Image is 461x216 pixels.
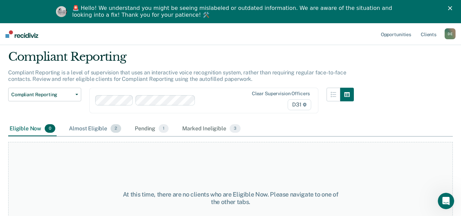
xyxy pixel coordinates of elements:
[72,5,394,18] div: 🚨 Hello! We understand you might be seeing mislabeled or outdated information. We are aware of th...
[252,91,310,97] div: Clear supervision officers
[288,99,311,110] span: D31
[181,121,242,136] div: Marked Ineligible3
[379,23,413,45] a: Opportunities
[111,124,121,133] span: 2
[8,88,81,101] button: Compliant Reporting
[68,121,123,136] div: Almost Eligible2
[133,121,170,136] div: Pending1
[8,69,346,82] p: Compliant Reporting is a level of supervision that uses an interactive voice recognition system, ...
[445,28,456,39] div: D E
[45,124,55,133] span: 0
[419,23,438,45] a: Clients
[8,121,57,136] div: Eligible Now0
[448,6,455,10] div: Close
[5,30,38,38] img: Recidiviz
[119,191,342,205] div: At this time, there are no clients who are Eligible Now. Please navigate to one of the other tabs.
[159,124,169,133] span: 1
[56,6,67,17] img: Profile image for Kim
[11,92,73,98] span: Compliant Reporting
[445,28,456,39] button: DE
[8,50,354,69] div: Compliant Reporting
[230,124,241,133] span: 3
[438,193,454,209] iframe: Intercom live chat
